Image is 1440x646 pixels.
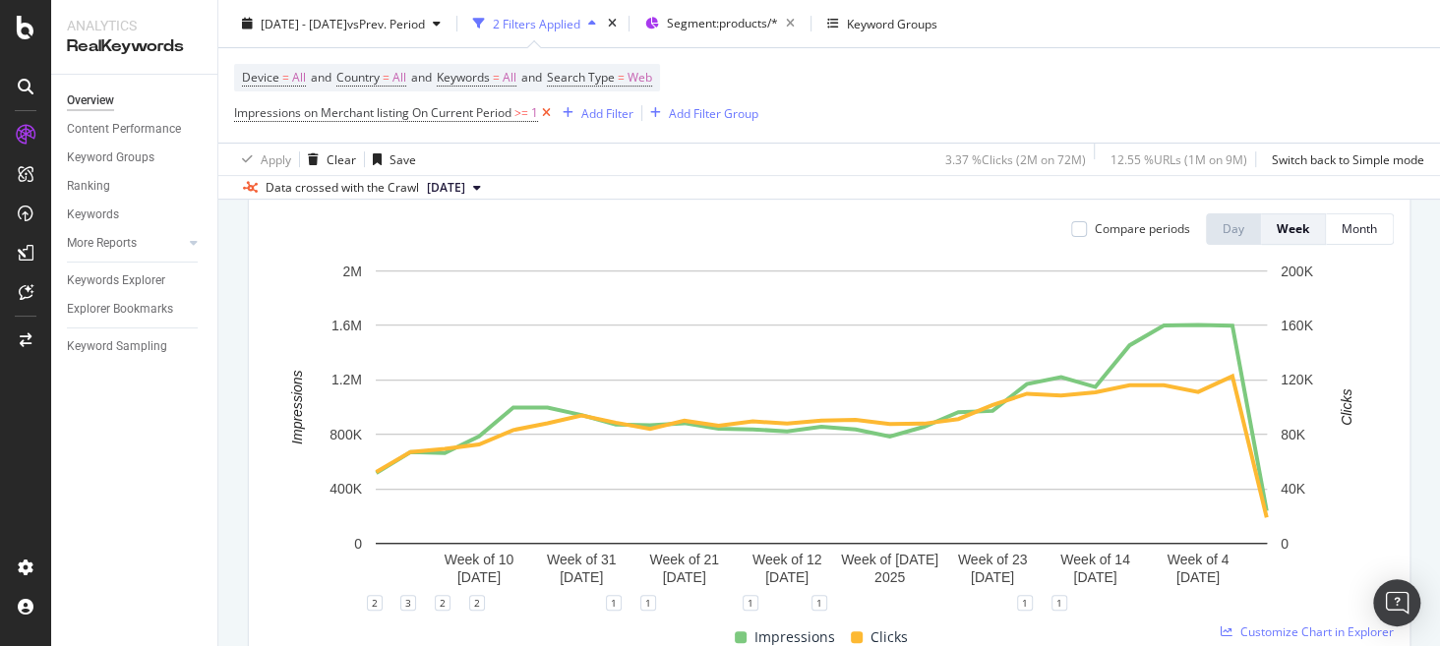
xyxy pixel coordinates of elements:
text: 0 [1281,535,1289,551]
a: Overview [67,90,204,111]
span: >= [514,104,528,121]
text: [DATE] [1073,569,1116,585]
span: Device [242,69,279,86]
text: Week of 14 [1060,552,1130,567]
div: Add Filter [581,104,633,121]
text: Week of 4 [1167,552,1229,567]
div: 3.37 % Clicks ( 2M on 72M ) [945,150,1086,167]
text: [DATE] [457,569,501,585]
div: 1 [606,595,622,611]
text: Week of 10 [445,552,514,567]
div: RealKeywords [67,35,202,58]
text: 40K [1281,481,1306,497]
text: 120K [1281,372,1313,387]
div: Save [390,150,416,167]
span: = [383,69,390,86]
text: 0 [354,535,362,551]
span: = [618,69,625,86]
text: [DATE] [971,569,1014,585]
div: 3 [400,595,416,611]
text: [DATE] [663,569,706,585]
a: Keywords [67,205,204,225]
span: All [392,64,406,91]
a: Ranking [67,176,204,197]
text: [DATE] [560,569,603,585]
button: Switch back to Simple mode [1264,144,1424,175]
svg: A chart. [265,261,1379,603]
a: Keyword Groups [67,147,204,168]
text: 400K [330,481,362,497]
span: Segment: products/* [667,15,778,31]
div: Overview [67,90,114,111]
div: Analytics [67,16,202,35]
button: [DATE] - [DATE]vsPrev. Period [234,8,449,39]
div: Keyword Sampling [67,336,167,357]
div: Apply [261,150,291,167]
text: [DATE] [1176,569,1220,585]
div: Keywords Explorer [67,270,165,291]
span: All [292,64,306,91]
div: 2 [435,595,450,611]
div: 1 [1051,595,1067,611]
text: Week of 23 [958,552,1028,567]
div: 12.55 % URLs ( 1M on 9M ) [1110,150,1247,167]
text: Week of 31 [547,552,617,567]
div: 2 [367,595,383,611]
button: Clear [300,144,356,175]
div: Explorer Bookmarks [67,299,173,320]
span: Keywords [437,69,490,86]
span: [DATE] - [DATE] [261,15,347,31]
div: Ranking [67,176,110,197]
span: vs Prev. Period [347,15,425,31]
text: 1.6M [331,318,362,333]
text: Week of 21 [649,552,719,567]
span: Customize Chart in Explorer [1240,623,1394,640]
span: Impressions on Merchant listing On Current Period [234,104,511,121]
a: Explorer Bookmarks [67,299,204,320]
a: Customize Chart in Explorer [1221,623,1394,640]
div: 1 [640,595,656,611]
div: 2 Filters Applied [493,15,580,31]
div: 1 [1017,595,1033,611]
div: Open Intercom Messenger [1373,579,1420,626]
div: 2 [469,595,485,611]
button: Save [365,144,416,175]
text: Week of 12 [752,552,822,567]
a: More Reports [67,233,184,254]
span: = [282,69,289,86]
div: Keyword Groups [67,147,154,168]
div: Keyword Groups [847,15,937,31]
div: Week [1277,220,1309,237]
span: and [521,69,542,86]
text: 160K [1281,318,1313,333]
span: and [311,69,331,86]
span: = [493,69,500,86]
button: 2 Filters Applied [465,8,604,39]
button: Add Filter [555,101,633,125]
div: Day [1223,220,1244,237]
div: 1 [743,595,758,611]
div: Clear [327,150,356,167]
text: 2025 [874,569,905,585]
div: Keywords [67,205,119,225]
div: Month [1342,220,1377,237]
button: Day [1206,213,1261,245]
div: Content Performance [67,119,181,140]
button: [DATE] [419,176,489,200]
div: 1 [811,595,827,611]
text: 800K [330,427,362,442]
text: Week of [DATE] [841,552,938,567]
button: Add Filter Group [642,101,758,125]
button: Segment:products/* [637,8,803,39]
div: Switch back to Simple mode [1272,150,1424,167]
text: Impressions [289,370,305,443]
span: 1 [531,99,538,127]
button: Apply [234,144,291,175]
text: 2M [343,263,362,278]
div: Data crossed with the Crawl [266,179,419,197]
div: More Reports [67,233,137,254]
a: Content Performance [67,119,204,140]
span: Search Type [547,69,615,86]
span: and [411,69,432,86]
